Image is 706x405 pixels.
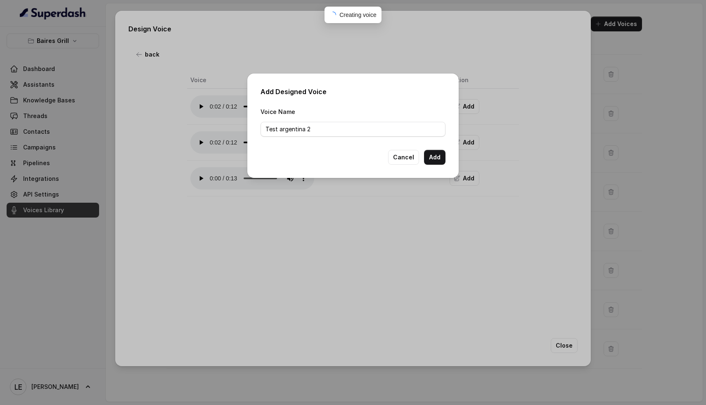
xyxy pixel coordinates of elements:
button: Add [424,150,445,165]
span: Creating voice [339,12,377,18]
button: Cancel [388,150,419,165]
label: Voice Name [261,108,295,115]
h2: Add Designed Voice [261,87,445,97]
span: loading [329,11,337,19]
